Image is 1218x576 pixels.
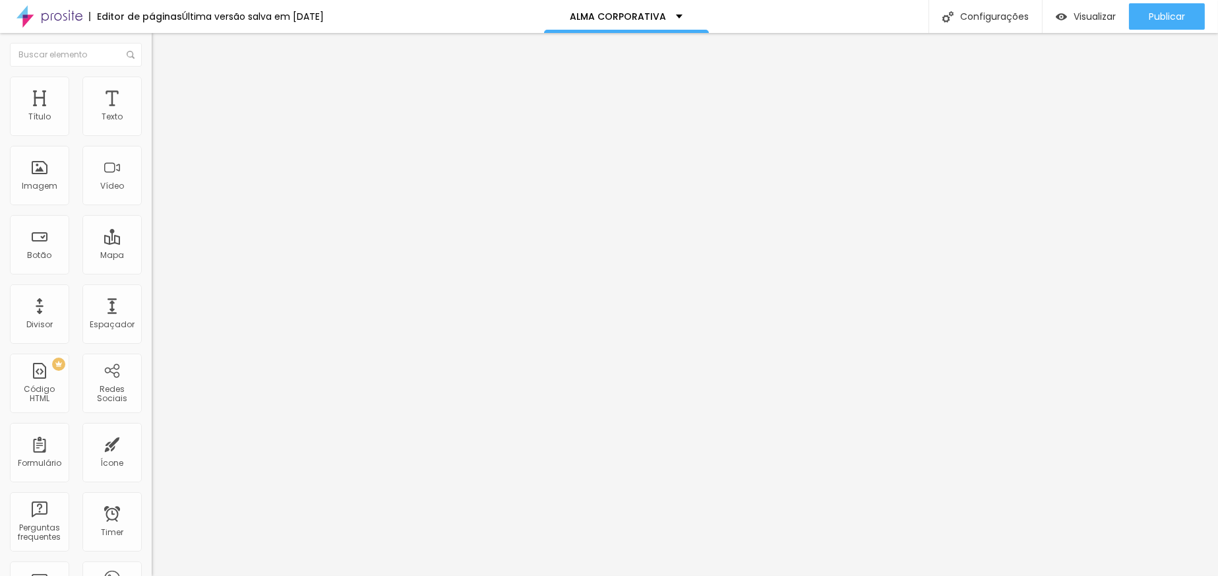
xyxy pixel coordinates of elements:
input: Buscar elemento [10,43,142,67]
div: Última versão salva em [DATE] [182,12,324,21]
div: Perguntas frequentes [13,523,65,542]
div: Ícone [101,459,124,468]
button: Publicar [1129,3,1205,30]
iframe: Editor [152,33,1218,576]
div: Vídeo [100,181,124,191]
div: Mapa [100,251,124,260]
div: Código HTML [13,385,65,404]
div: Espaçador [90,320,135,329]
p: ALMA CORPORATIVA [570,12,666,21]
div: Título [28,112,51,121]
img: view-1.svg [1056,11,1067,22]
div: Formulário [18,459,61,468]
img: Icone [127,51,135,59]
span: Visualizar [1074,11,1116,22]
div: Editor de páginas [89,12,182,21]
div: Texto [102,112,123,121]
button: Visualizar [1043,3,1129,30]
div: Imagem [22,181,57,191]
div: Timer [101,528,123,537]
div: Botão [28,251,52,260]
span: Publicar [1149,11,1185,22]
img: Icone [942,11,954,22]
div: Redes Sociais [86,385,138,404]
div: Divisor [26,320,53,329]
